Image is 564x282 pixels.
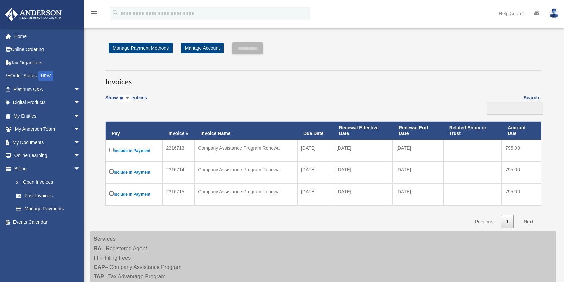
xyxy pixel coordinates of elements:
[502,161,541,183] td: 795.00
[333,161,393,183] td: [DATE]
[106,122,162,140] th: Pay: activate to sort column descending
[297,140,333,161] td: [DATE]
[549,8,559,18] img: User Pic
[109,190,159,198] label: Include in Payment
[5,69,90,83] a: Order StatusNEW
[487,102,543,115] input: Search:
[502,183,541,205] td: 795.00
[393,183,443,205] td: [DATE]
[333,140,393,161] td: [DATE]
[198,165,294,174] div: Company Assistance Program Renewal
[94,245,101,251] strong: RA
[501,215,514,229] a: 1
[297,122,333,140] th: Due Date: activate to sort column ascending
[393,122,443,140] th: Renewal End Date: activate to sort column ascending
[5,136,90,149] a: My Documentsarrow_drop_down
[5,96,90,110] a: Digital Productsarrow_drop_down
[74,162,87,176] span: arrow_drop_down
[502,140,541,161] td: 795.00
[333,183,393,205] td: [DATE]
[74,96,87,110] span: arrow_drop_down
[162,140,194,161] td: 2316713
[194,122,297,140] th: Invoice Name: activate to sort column ascending
[198,187,294,196] div: Company Assistance Program Renewal
[94,255,100,261] strong: FF
[162,183,194,205] td: 2316715
[485,94,541,115] label: Search:
[297,183,333,205] td: [DATE]
[94,236,116,242] strong: Services
[109,168,159,177] label: Include in Payment
[519,215,538,229] a: Next
[112,9,119,16] i: search
[74,149,87,163] span: arrow_drop_down
[393,161,443,183] td: [DATE]
[393,140,443,161] td: [DATE]
[5,56,90,69] a: Tax Organizers
[5,123,90,136] a: My Anderson Teamarrow_drop_down
[9,189,87,202] a: Past Invoices
[109,191,114,196] input: Include in Payment
[90,9,98,17] i: menu
[38,71,53,81] div: NEW
[74,136,87,149] span: arrow_drop_down
[20,178,23,187] span: $
[74,109,87,123] span: arrow_drop_down
[94,274,104,279] strong: TAP
[105,70,541,87] h3: Invoices
[9,202,87,216] a: Manage Payments
[297,161,333,183] td: [DATE]
[74,123,87,136] span: arrow_drop_down
[94,264,105,270] strong: CAP
[443,122,502,140] th: Related Entity or Trust: activate to sort column ascending
[109,169,114,174] input: Include in Payment
[162,122,194,140] th: Invoice #: activate to sort column ascending
[162,161,194,183] td: 2316714
[5,29,90,43] a: Home
[90,12,98,17] a: menu
[9,175,84,189] a: $Open Invoices
[3,8,64,21] img: Anderson Advisors Platinum Portal
[118,95,131,102] select: Showentries
[5,83,90,96] a: Platinum Q&Aarrow_drop_down
[5,43,90,56] a: Online Ordering
[74,83,87,96] span: arrow_drop_down
[502,122,541,140] th: Amount Due: activate to sort column ascending
[5,149,90,162] a: Online Learningarrow_drop_down
[5,215,90,229] a: Events Calendar
[109,148,114,152] input: Include in Payment
[109,146,159,155] label: Include in Payment
[5,162,87,175] a: Billingarrow_drop_down
[109,43,173,53] a: Manage Payment Methods
[5,109,90,123] a: My Entitiesarrow_drop_down
[181,43,224,53] a: Manage Account
[333,122,393,140] th: Renewal Effective Date: activate to sort column ascending
[470,215,498,229] a: Previous
[105,94,147,109] label: Show entries
[198,143,294,153] div: Company Assistance Program Renewal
